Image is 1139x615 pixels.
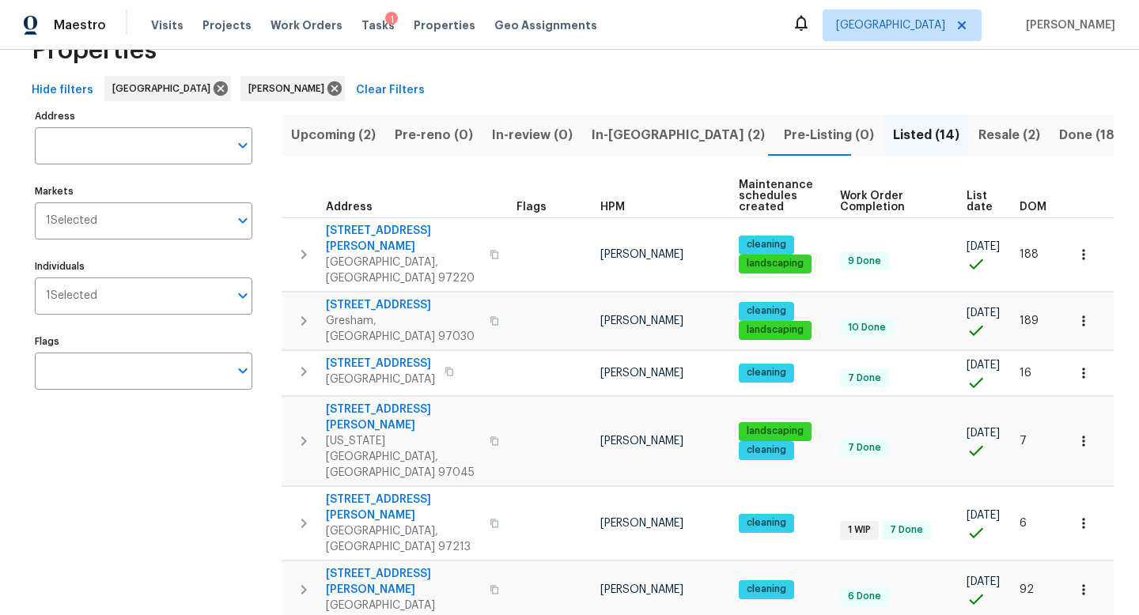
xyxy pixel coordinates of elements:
span: Done (187) [1059,124,1127,146]
label: Address [35,111,252,121]
span: 1 Selected [46,289,97,303]
span: 1 Selected [46,214,97,228]
span: 188 [1020,249,1039,260]
span: Address [326,202,373,213]
button: Hide filters [25,76,100,105]
span: cleaning [740,238,793,251]
button: Open [232,285,254,307]
span: 16 [1020,368,1031,379]
label: Markets [35,187,252,196]
span: [PERSON_NAME] [600,368,683,379]
span: 7 [1020,436,1027,447]
span: [STREET_ADDRESS][PERSON_NAME] [326,402,480,433]
span: Work Orders [271,17,342,33]
div: [PERSON_NAME] [240,76,345,101]
span: 7 Done [842,372,887,385]
span: [PERSON_NAME] [1020,17,1115,33]
span: [PERSON_NAME] [600,584,683,595]
span: [STREET_ADDRESS][PERSON_NAME] [326,492,480,523]
span: [GEOGRAPHIC_DATA] [326,598,480,613]
span: [GEOGRAPHIC_DATA], [GEOGRAPHIC_DATA] 97213 [326,523,480,555]
span: [STREET_ADDRESS] [326,297,480,313]
span: Flags [517,202,547,213]
span: [US_STATE][GEOGRAPHIC_DATA], [GEOGRAPHIC_DATA] 97045 [326,433,480,481]
span: Pre-reno (0) [395,124,473,146]
span: [DATE] [967,241,1000,252]
span: Properties [414,17,475,33]
span: HPM [600,202,625,213]
span: In-[GEOGRAPHIC_DATA] (2) [592,124,765,146]
span: 1 WIP [842,523,877,537]
span: List date [967,191,993,213]
span: cleaning [740,583,793,596]
span: [GEOGRAPHIC_DATA] [326,372,435,387]
span: Pre-Listing (0) [784,124,874,146]
span: [STREET_ADDRESS][PERSON_NAME] [326,223,480,255]
span: [DATE] [967,360,1000,371]
span: [GEOGRAPHIC_DATA] [112,81,217,96]
span: 189 [1020,315,1039,326]
label: Flags [35,337,252,346]
span: [STREET_ADDRESS][PERSON_NAME] [326,566,480,598]
span: In-review (0) [492,124,573,146]
span: 6 [1020,518,1027,529]
span: 7 Done [842,441,887,455]
span: Resale (2) [978,124,1040,146]
div: 1 [385,12,398,28]
span: Clear Filters [356,81,425,100]
label: Individuals [35,262,252,271]
button: Open [232,360,254,382]
span: Visits [151,17,184,33]
span: [STREET_ADDRESS] [326,356,435,372]
span: 6 Done [842,590,887,603]
span: [DATE] [967,307,1000,319]
span: Work Order Completion [840,191,940,213]
span: 92 [1020,584,1034,595]
span: cleaning [740,516,793,530]
span: landscaping [740,257,810,270]
span: landscaping [740,323,810,337]
button: Open [232,134,254,157]
span: cleaning [740,366,793,379]
span: Maestro [54,17,106,33]
span: 7 Done [884,523,929,537]
span: [DATE] [967,428,1000,439]
span: Listed (14) [893,124,959,146]
span: 10 Done [842,321,892,334]
span: Hide filters [32,81,93,100]
span: landscaping [740,424,810,438]
span: [PERSON_NAME] [600,518,683,529]
span: Gresham, [GEOGRAPHIC_DATA] 97030 [326,313,480,345]
span: [PERSON_NAME] [600,436,683,447]
div: [GEOGRAPHIC_DATA] [104,76,231,101]
span: [GEOGRAPHIC_DATA], [GEOGRAPHIC_DATA] 97220 [326,255,480,286]
span: [PERSON_NAME] [600,315,683,326]
span: cleaning [740,443,793,457]
span: Upcoming (2) [291,124,376,146]
button: Clear Filters [350,76,431,105]
span: [PERSON_NAME] [248,81,331,96]
span: Tasks [361,20,395,31]
span: Projects [202,17,252,33]
span: [PERSON_NAME] [600,249,683,260]
span: [DATE] [967,576,1000,587]
button: Open [232,209,254,232]
span: Maintenance schedules created [739,179,813,213]
span: cleaning [740,304,793,318]
span: DOM [1020,202,1046,213]
span: [GEOGRAPHIC_DATA] [836,17,945,33]
span: 9 Done [842,255,887,268]
span: Properties [32,43,157,58]
span: [DATE] [967,510,1000,521]
span: Geo Assignments [494,17,597,33]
